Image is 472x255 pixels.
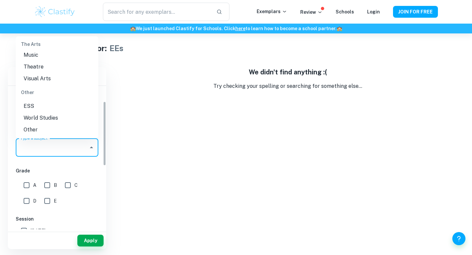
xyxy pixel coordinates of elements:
span: C [74,182,78,189]
button: JOIN FOR FREE [393,6,438,18]
li: Music [16,49,98,61]
li: Visual Arts [16,73,98,85]
a: Schools [336,9,354,14]
span: 🏫 [337,26,342,31]
a: here [235,26,246,31]
li: ESS [16,100,98,112]
h1: EEs [109,42,124,54]
span: A [33,182,36,189]
span: B [54,182,57,189]
span: [DATE] [30,227,46,234]
input: Search for any exemplars... [103,3,211,21]
h6: Grade [16,167,98,174]
li: Theatre [16,61,98,73]
p: Review [300,9,323,16]
li: Other [16,124,98,136]
a: Login [367,9,380,14]
button: Help and Feedback [452,232,465,245]
button: Apply [77,235,104,246]
button: Close [87,143,96,152]
span: E [54,197,57,205]
span: D [33,197,36,205]
li: World Studies [16,112,98,124]
span: 🏫 [130,26,136,31]
h6: Filter exemplars [8,67,106,86]
p: Exemplars [257,8,287,15]
h6: Session [16,215,98,223]
div: Other [16,85,98,100]
p: Try checking your spelling or searching for something else... [111,82,464,90]
h5: We didn't find anything :( [111,67,464,77]
img: Clastify logo [34,5,76,18]
div: The Arts [16,36,98,52]
h6: We just launched Clastify for Schools. Click to learn how to become a school partner. [1,25,471,32]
